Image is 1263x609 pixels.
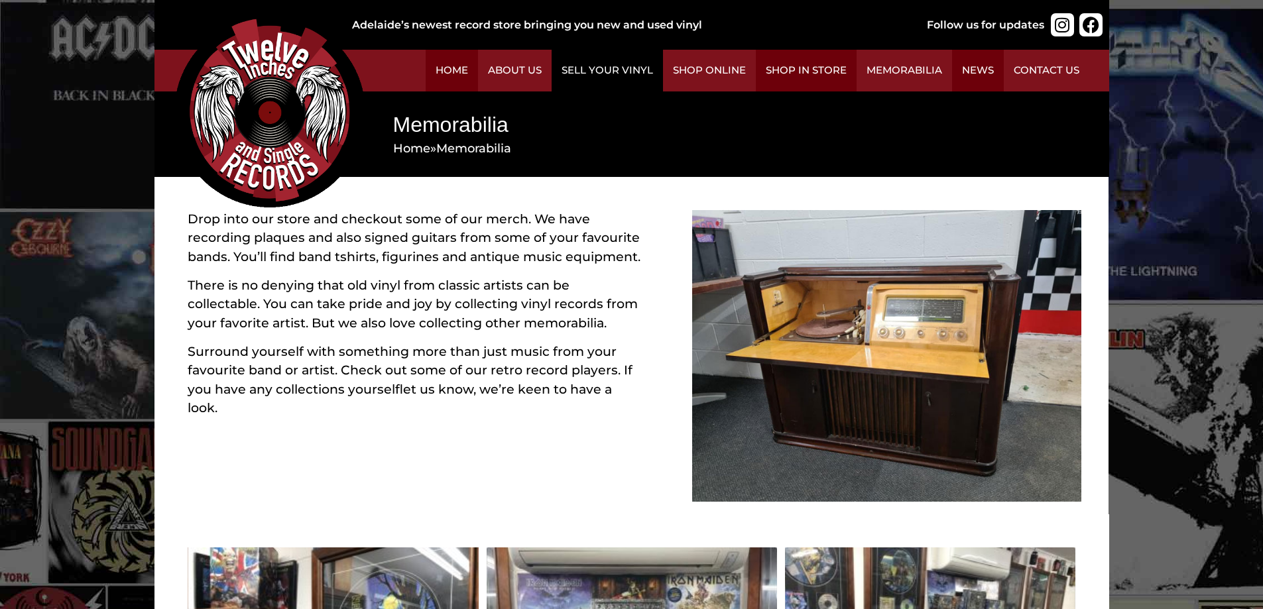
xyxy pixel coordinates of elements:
[952,50,1004,91] a: News
[352,17,884,33] div: Adelaide’s newest record store bringing you new and used vinyl
[393,141,430,156] a: Home
[927,17,1044,33] div: Follow us for updates
[663,50,756,91] a: Shop Online
[393,110,1061,140] h1: Memorabilia
[552,50,663,91] a: Sell Your Vinyl
[692,210,1081,502] img: retro radio
[1004,50,1089,91] a: Contact Us
[403,382,473,397] a: let us know
[436,141,511,156] span: Memorabilia
[188,210,643,267] p: Drop into our store and checkout some of our merch. We have recording plaques and also signed gui...
[426,50,478,91] a: Home
[188,343,643,418] p: Surround yourself with something more than just music from your favourite band or artist. Check o...
[478,50,552,91] a: About Us
[188,276,643,333] p: There is no denying that old vinyl from classic artists can be collectable. You can take pride an...
[756,50,857,91] a: Shop in Store
[393,141,511,156] span: »
[857,50,952,91] a: Memorabilia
